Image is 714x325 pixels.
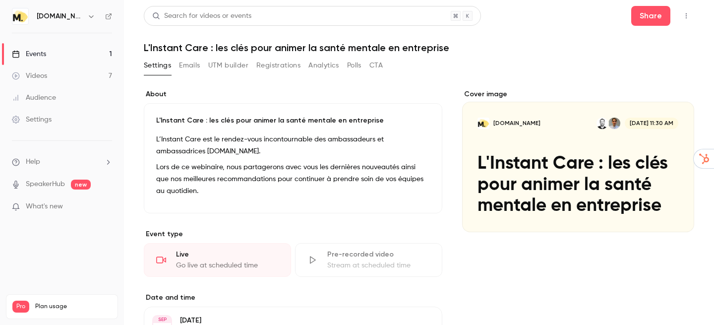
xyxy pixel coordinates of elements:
[295,243,442,277] div: Pre-recorded videoStream at scheduled time
[12,301,29,313] span: Pro
[462,89,694,232] section: Cover image
[369,58,383,73] button: CTA
[12,93,56,103] div: Audience
[176,250,279,260] div: Live
[256,58,300,73] button: Registrations
[152,11,251,21] div: Search for videos or events
[144,293,442,303] label: Date and time
[144,89,442,99] label: About
[308,58,339,73] button: Analytics
[156,116,430,126] p: L'Instant Care : les clés pour animer la santé mentale en entreprise
[156,161,430,197] p: Lors de ce webinaire, nous partagerons avec vous les dernières nouveautés ainsi que nos meilleure...
[26,179,65,190] a: SpeakerHub
[144,229,442,239] p: Event type
[35,303,112,311] span: Plan usage
[12,8,28,24] img: moka.care
[153,316,171,323] div: SEP
[179,58,200,73] button: Emails
[12,49,46,59] div: Events
[26,157,40,167] span: Help
[327,260,430,270] div: Stream at scheduled time
[347,58,361,73] button: Polls
[26,201,63,212] span: What's new
[144,58,171,73] button: Settings
[12,157,112,167] li: help-dropdown-opener
[176,260,279,270] div: Go live at scheduled time
[12,115,52,125] div: Settings
[37,11,83,21] h6: [DOMAIN_NAME]
[631,6,670,26] button: Share
[71,180,91,190] span: new
[208,58,248,73] button: UTM builder
[144,243,291,277] div: LiveGo live at scheduled time
[12,71,47,81] div: Videos
[327,250,430,260] div: Pre-recorded video
[462,89,694,99] label: Cover image
[100,202,112,211] iframe: Noticeable Trigger
[156,133,430,157] p: L’Instant Care est le rendez-vous incontournable des ambassadeurs et ambassadrices [DOMAIN_NAME].
[144,42,694,54] h1: L'Instant Care : les clés pour animer la santé mentale en entreprise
